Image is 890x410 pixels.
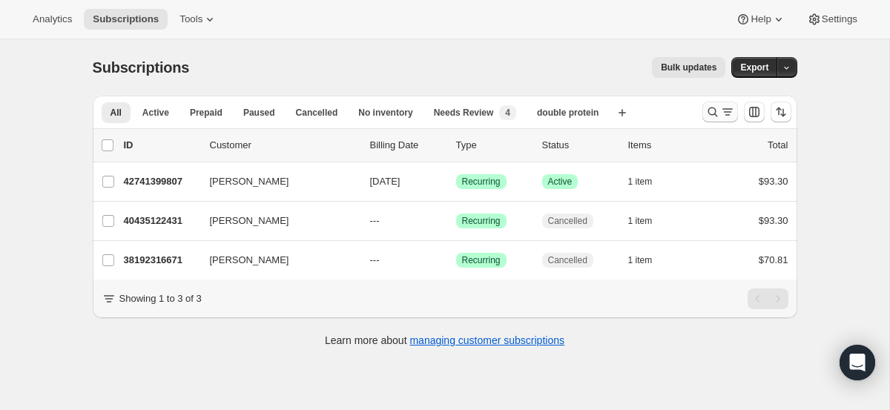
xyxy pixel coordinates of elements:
[759,215,788,226] span: $93.30
[119,291,202,306] p: Showing 1 to 3 of 3
[24,9,81,30] button: Analytics
[243,107,275,119] span: Paused
[628,138,702,153] div: Items
[548,176,573,188] span: Active
[759,254,788,265] span: $70.81
[210,138,358,153] p: Customer
[370,215,380,226] span: ---
[190,107,222,119] span: Prepaid
[93,59,190,76] span: Subscriptions
[210,174,289,189] span: [PERSON_NAME]
[744,102,765,122] button: Customize table column order and visibility
[370,176,400,187] span: [DATE]
[628,254,653,266] span: 1 item
[210,214,289,228] span: [PERSON_NAME]
[771,102,791,122] button: Sort the results
[325,333,564,348] p: Learn more about
[201,170,349,194] button: [PERSON_NAME]
[628,176,653,188] span: 1 item
[748,288,788,309] nav: Pagination
[661,62,716,73] span: Bulk updates
[628,211,669,231] button: 1 item
[628,250,669,271] button: 1 item
[201,248,349,272] button: [PERSON_NAME]
[93,13,159,25] span: Subscriptions
[731,57,777,78] button: Export
[124,211,788,231] div: 40435122431[PERSON_NAME]---SuccessRecurringCancelled1 item$93.30
[740,62,768,73] span: Export
[124,214,198,228] p: 40435122431
[505,107,510,119] span: 4
[296,107,338,119] span: Cancelled
[542,138,616,153] p: Status
[84,9,168,30] button: Subscriptions
[124,174,198,189] p: 42741399807
[124,253,198,268] p: 38192316671
[537,107,599,119] span: double protein
[409,334,564,346] a: managing customer subscriptions
[548,215,587,227] span: Cancelled
[171,9,226,30] button: Tools
[111,107,122,119] span: All
[201,209,349,233] button: [PERSON_NAME]
[759,176,788,187] span: $93.30
[142,107,169,119] span: Active
[370,254,380,265] span: ---
[124,171,788,192] div: 42741399807[PERSON_NAME][DATE]SuccessRecurringSuccessActive1 item$93.30
[462,215,501,227] span: Recurring
[768,138,788,153] p: Total
[358,107,412,119] span: No inventory
[610,102,634,123] button: Create new view
[210,253,289,268] span: [PERSON_NAME]
[462,176,501,188] span: Recurring
[628,171,669,192] button: 1 item
[124,250,788,271] div: 38192316671[PERSON_NAME]---SuccessRecurringCancelled1 item$70.81
[456,138,530,153] div: Type
[840,345,875,380] div: Open Intercom Messenger
[822,13,857,25] span: Settings
[652,57,725,78] button: Bulk updates
[462,254,501,266] span: Recurring
[798,9,866,30] button: Settings
[628,215,653,227] span: 1 item
[124,138,198,153] p: ID
[179,13,202,25] span: Tools
[124,138,788,153] div: IDCustomerBilling DateTypeStatusItemsTotal
[33,13,72,25] span: Analytics
[751,13,771,25] span: Help
[434,107,494,119] span: Needs Review
[727,9,794,30] button: Help
[370,138,444,153] p: Billing Date
[548,254,587,266] span: Cancelled
[702,102,738,122] button: Search and filter results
